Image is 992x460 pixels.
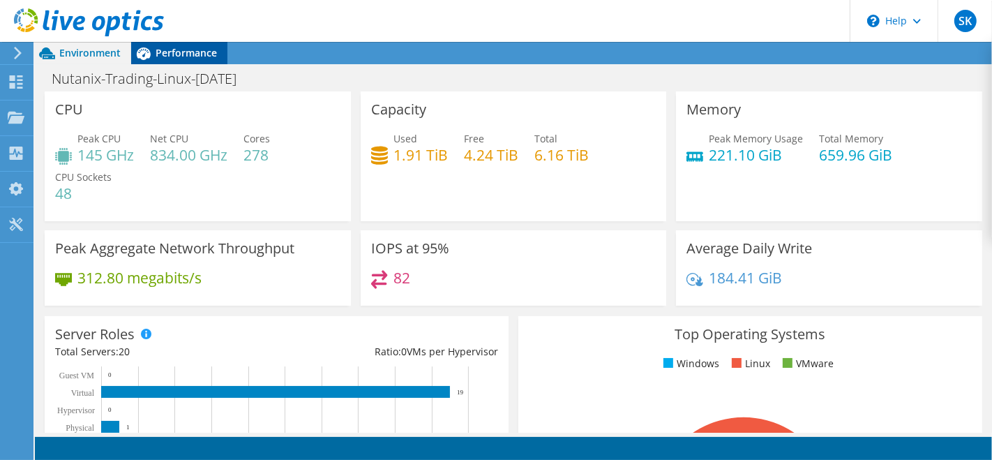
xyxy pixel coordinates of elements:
h4: 4.24 TiB [464,147,518,163]
h3: CPU [55,102,83,117]
text: Hypervisor [57,406,95,415]
h3: Average Daily Write [686,241,812,256]
text: Guest VM [59,371,94,380]
span: 0 [401,345,407,358]
h3: IOPS at 95% [371,241,449,256]
text: 0 [108,371,112,378]
h4: 278 [243,147,270,163]
h1: Nutanix-Trading-Linux-[DATE] [45,71,258,87]
span: SK [954,10,977,32]
span: 20 [119,345,130,358]
li: Linux [728,356,770,371]
h4: 1.91 TiB [393,147,448,163]
div: Ratio: VMs per Hypervisor [276,344,497,359]
h4: 184.41 GiB [709,270,782,285]
h4: 48 [55,186,112,201]
span: Used [393,132,417,145]
text: Virtual [71,388,95,398]
svg: \n [867,15,880,27]
h4: 834.00 GHz [150,147,227,163]
h4: 659.96 GiB [819,147,892,163]
h4: 82 [393,270,410,285]
span: CPU Sockets [55,170,112,184]
span: Total Memory [819,132,883,145]
span: Peak CPU [77,132,121,145]
span: Free [464,132,484,145]
span: Net CPU [150,132,188,145]
text: 0 [108,406,112,413]
text: Physical [66,423,94,433]
text: 19 [457,389,464,396]
h4: 312.80 megabits/s [77,270,202,285]
li: Windows [660,356,719,371]
li: VMware [779,356,834,371]
h3: Peak Aggregate Network Throughput [55,241,294,256]
h3: Capacity [371,102,426,117]
h4: 6.16 TiB [534,147,589,163]
h3: Top Operating Systems [529,327,972,342]
span: Performance [156,46,217,59]
div: Total Servers: [55,344,276,359]
h3: Memory [686,102,741,117]
span: Cores [243,132,270,145]
span: Peak Memory Usage [709,132,803,145]
h3: Server Roles [55,327,135,342]
text: 1 [126,424,130,431]
span: Environment [59,46,121,59]
h4: 145 GHz [77,147,134,163]
h4: 221.10 GiB [709,147,803,163]
span: Total [534,132,557,145]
